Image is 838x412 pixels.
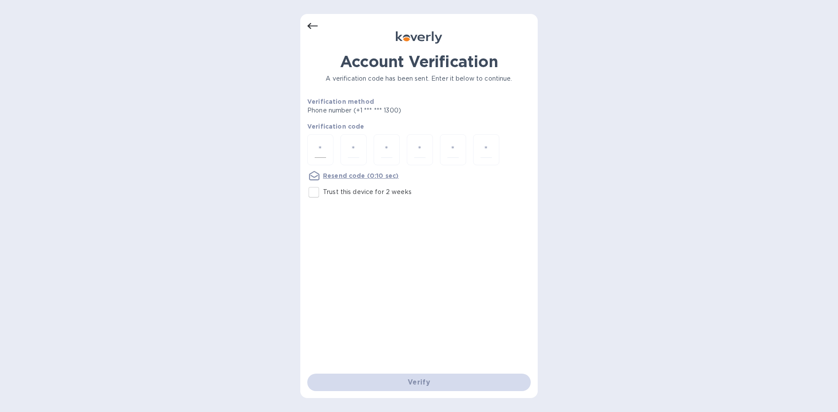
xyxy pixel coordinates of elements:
[323,172,398,179] u: Resend code (0:10 sec)
[307,122,531,131] p: Verification code
[307,98,374,105] b: Verification method
[323,187,412,197] p: Trust this device for 2 weeks
[307,52,531,71] h1: Account Verification
[307,106,468,115] p: Phone number (+1 *** *** 1300)
[307,74,531,83] p: A verification code has been sent. Enter it below to continue.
